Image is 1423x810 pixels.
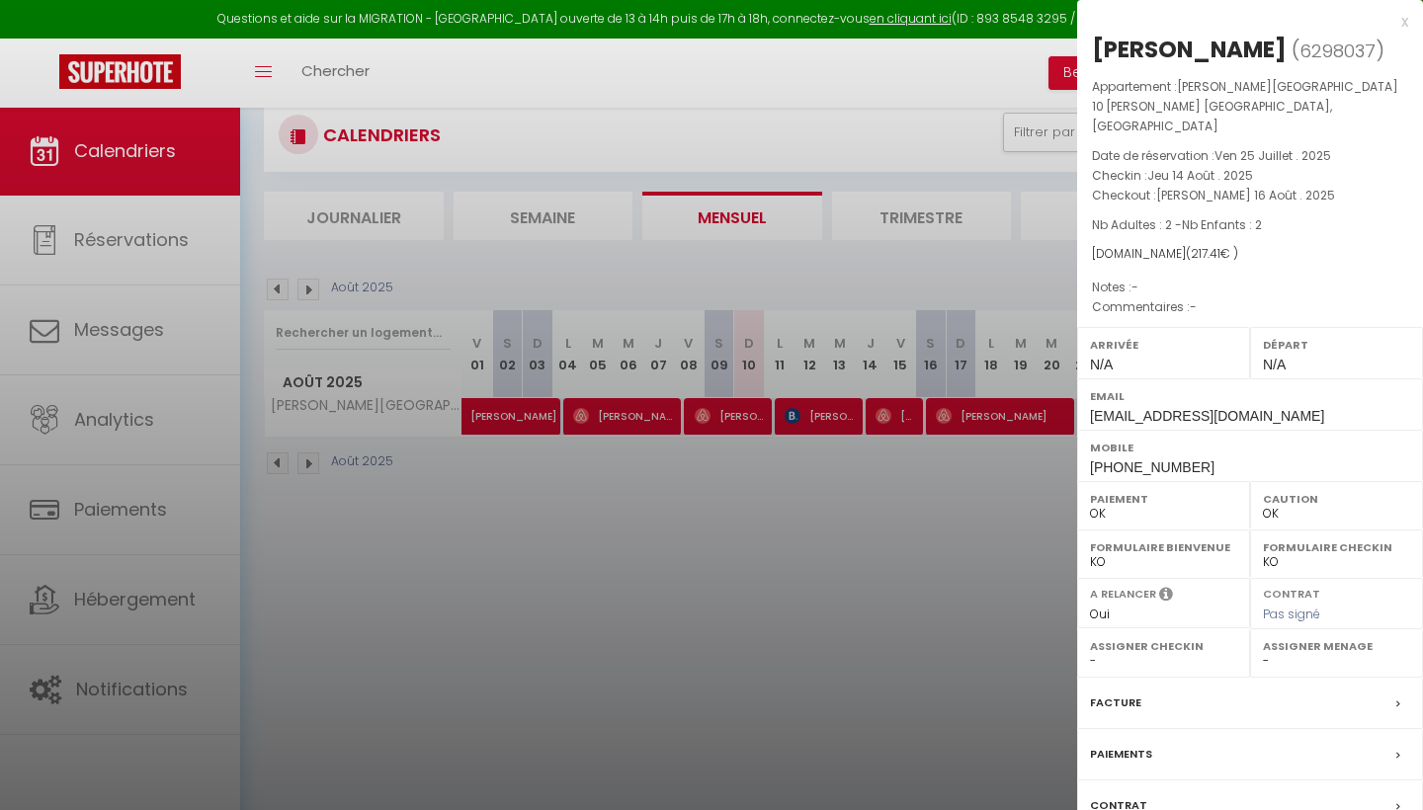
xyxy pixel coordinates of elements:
span: 6298037 [1299,39,1376,63]
span: - [1131,279,1138,295]
p: Date de réservation : [1092,146,1408,166]
label: Caution [1263,489,1410,509]
span: Ven 25 Juillet . 2025 [1214,147,1331,164]
label: Assigner Checkin [1090,636,1237,656]
span: Jeu 14 Août . 2025 [1147,167,1253,184]
div: [DOMAIN_NAME] [1092,245,1408,264]
label: A relancer [1090,586,1156,603]
span: Pas signé [1263,606,1320,622]
span: [EMAIL_ADDRESS][DOMAIN_NAME] [1090,408,1324,424]
label: Arrivée [1090,335,1237,355]
span: [PHONE_NUMBER] [1090,459,1214,475]
label: Mobile [1090,438,1410,457]
span: Nb Enfants : 2 [1182,216,1262,233]
span: [PERSON_NAME][GEOGRAPHIC_DATA] 10 [PERSON_NAME] [GEOGRAPHIC_DATA], [GEOGRAPHIC_DATA] [1092,78,1398,134]
label: Contrat [1263,586,1320,599]
span: ( € ) [1186,245,1238,262]
label: Paiements [1090,744,1152,765]
span: ( ) [1292,37,1384,64]
label: Email [1090,386,1410,406]
label: Facture [1090,692,1141,713]
p: Checkout : [1092,186,1408,205]
i: Sélectionner OUI si vous souhaiter envoyer les séquences de messages post-checkout [1159,586,1173,607]
span: 217.41 [1191,245,1220,262]
p: Appartement : [1092,77,1408,136]
div: x [1077,10,1408,34]
label: Assigner Menage [1263,636,1410,656]
span: Nb Adultes : 2 - [1092,216,1262,233]
p: Checkin : [1092,166,1408,186]
span: N/A [1090,357,1113,372]
label: Paiement [1090,489,1237,509]
button: Open LiveChat chat widget [16,8,75,67]
span: - [1190,298,1197,315]
label: Départ [1263,335,1410,355]
div: [PERSON_NAME] [1092,34,1287,65]
span: N/A [1263,357,1286,372]
p: Notes : [1092,278,1408,297]
label: Formulaire Bienvenue [1090,537,1237,557]
label: Formulaire Checkin [1263,537,1410,557]
p: Commentaires : [1092,297,1408,317]
span: [PERSON_NAME] 16 Août . 2025 [1156,187,1335,203]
